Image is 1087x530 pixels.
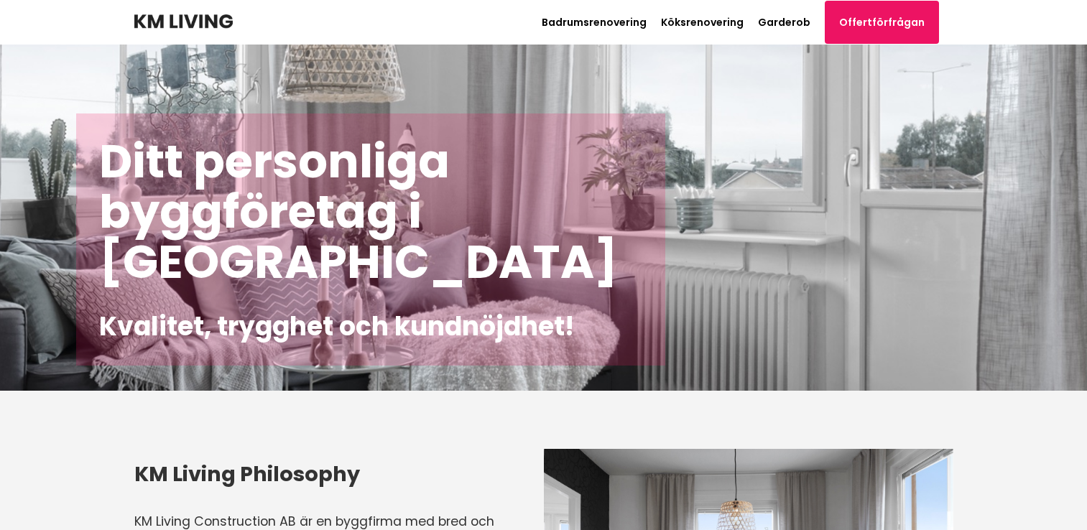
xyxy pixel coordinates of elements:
a: Köksrenovering [661,15,744,29]
h1: Ditt personliga byggföretag i [GEOGRAPHIC_DATA] [99,136,643,287]
h2: Kvalitet, trygghet och kundnöjdhet! [99,310,643,343]
a: Badrumsrenovering [542,15,647,29]
a: Garderob [758,15,810,29]
img: KM Living [134,14,233,29]
a: Offertförfrågan [825,1,939,44]
h3: KM Living Philosophy [134,460,508,488]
